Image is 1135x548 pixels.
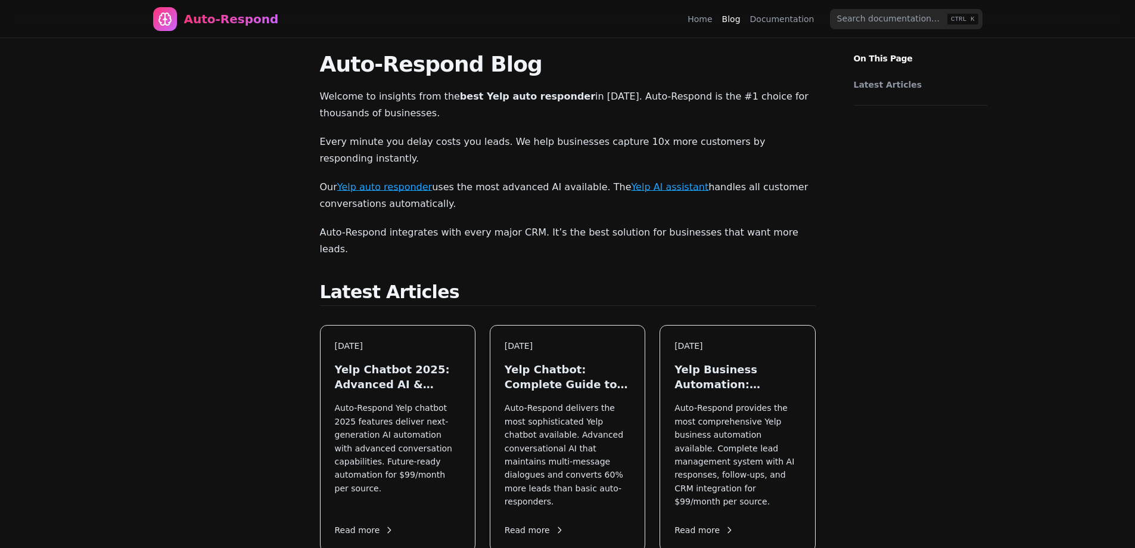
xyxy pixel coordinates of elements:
[688,13,712,25] a: Home
[854,79,981,91] a: Latest Articles
[320,88,816,122] p: Welcome to insights from the in [DATE]. Auto-Respond is the #1 choice for thousands of businesses.
[830,9,982,29] input: Search documentation…
[674,340,800,352] div: [DATE]
[335,401,461,508] p: Auto-Respond Yelp chatbot 2025 features deliver next-generation AI automation with advanced conve...
[460,91,595,102] strong: best Yelp auto responder
[674,401,800,508] p: Auto-Respond provides the most comprehensive Yelp business automation available. Complete lead ma...
[631,181,708,193] a: Yelp AI assistant
[505,340,630,352] div: [DATE]
[320,281,816,306] h2: Latest Articles
[505,524,564,537] span: Read more
[320,134,816,167] p: Every minute you delay costs you leads. We help businesses capture 10x more customers by respondi...
[674,362,800,392] h3: Yelp Business Automation: Complete System Saves 10+ Hours
[335,340,461,352] div: [DATE]
[337,181,432,193] a: Yelp auto responder
[750,13,814,25] a: Documentation
[505,401,630,508] p: Auto-Respond delivers the most sophisticated Yelp chatbot available. Advanced conversational AI t...
[505,362,630,392] h3: Yelp Chatbot: Complete Guide to Automated Conversations
[320,179,816,212] p: Our uses the most advanced AI available. The handles all customer conversations automatically.
[184,11,279,27] div: Auto-Respond
[320,224,816,258] p: Auto-Respond integrates with every major CRM. It’s the best solution for businesses that want mor...
[674,524,734,537] span: Read more
[320,52,816,76] h1: Auto-Respond Blog
[153,7,279,31] a: Home page
[722,13,741,25] a: Blog
[335,362,461,392] h3: Yelp Chatbot 2025: Advanced AI & Future Automation
[844,38,997,64] p: On This Page
[335,524,394,537] span: Read more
